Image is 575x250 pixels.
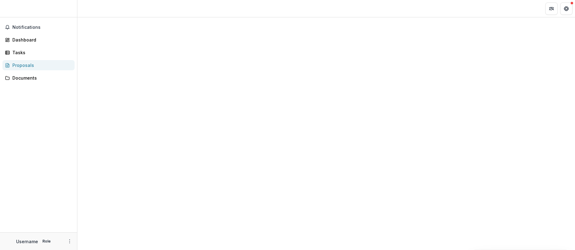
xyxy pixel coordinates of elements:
div: Tasks [12,49,70,56]
div: Documents [12,75,70,81]
a: Tasks [2,47,75,58]
p: Username [16,238,38,245]
a: Dashboard [2,35,75,45]
a: Documents [2,73,75,83]
button: Notifications [2,22,75,32]
button: Get Help [560,2,573,15]
div: Dashboard [12,37,70,43]
button: Partners [545,2,558,15]
div: Proposals [12,62,70,68]
button: More [66,238,73,245]
a: Proposals [2,60,75,70]
p: Role [41,239,53,244]
span: Notifications [12,25,72,30]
